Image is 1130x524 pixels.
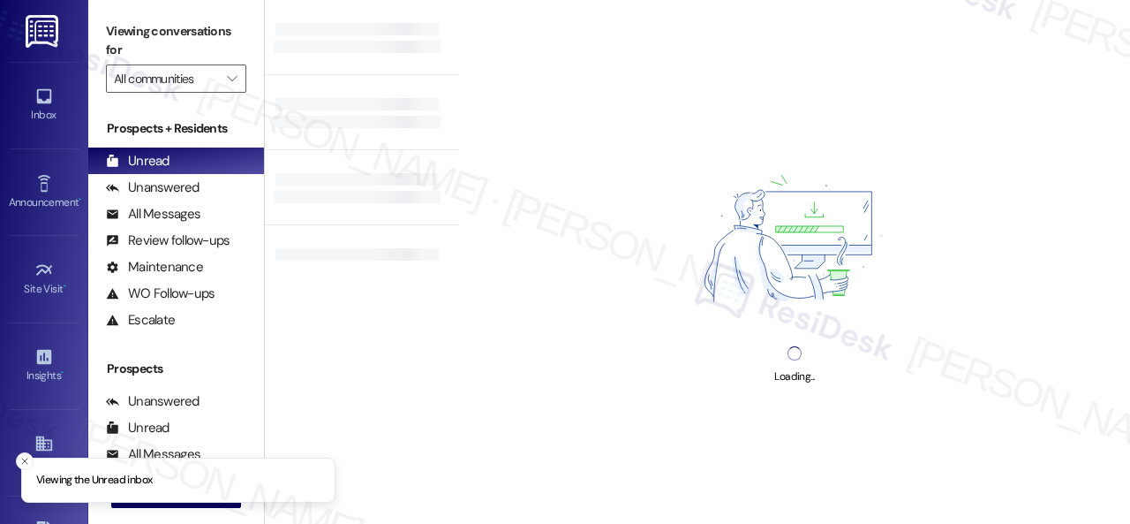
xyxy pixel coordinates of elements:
[106,285,215,303] div: WO Follow-ups
[106,419,169,437] div: Unread
[36,473,152,489] p: Viewing the Unread inbox
[114,65,218,93] input: All communities
[106,232,230,250] div: Review follow-ups
[106,178,200,197] div: Unanswered
[106,18,246,65] label: Viewing conversations for
[106,152,169,171] div: Unread
[88,360,264,378] div: Prospects
[88,119,264,138] div: Prospects + Residents
[774,368,814,386] div: Loading...
[106,205,200,224] div: All Messages
[106,392,200,411] div: Unanswered
[16,452,34,470] button: Close toast
[227,72,237,86] i: 
[61,367,64,379] span: •
[9,255,79,303] a: Site Visit •
[106,311,175,330] div: Escalate
[79,194,81,206] span: •
[64,280,66,292] span: •
[9,81,79,129] a: Inbox
[9,342,79,390] a: Insights •
[26,15,62,48] img: ResiDesk Logo
[106,258,203,277] div: Maintenance
[9,429,79,476] a: Buildings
